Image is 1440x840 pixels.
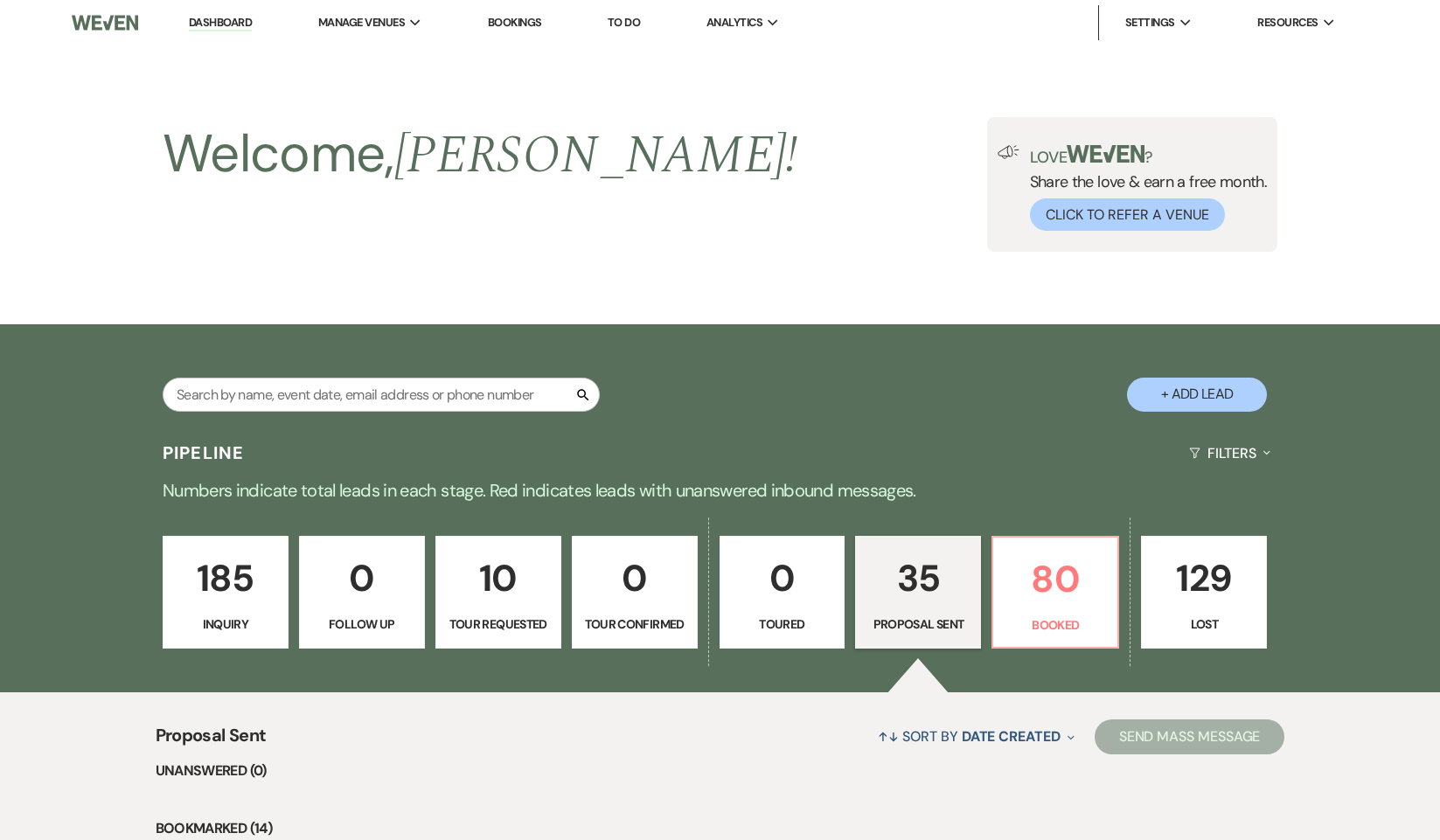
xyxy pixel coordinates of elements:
a: 129Lost [1141,536,1267,649]
p: Tour Requested [447,614,550,634]
img: weven-logo-green.svg [1067,145,1144,163]
h2: Welcome, [163,117,798,192]
span: Date Created [962,727,1061,746]
p: Numbers indicate total leads in each stage. Red indicates leads with unanswered inbound messages. [91,476,1350,504]
button: + Add Lead [1127,378,1267,412]
p: 80 [1004,550,1107,608]
p: 0 [731,549,834,607]
a: Dashboard [189,15,252,31]
input: Search by name, event date, email address or phone number [163,378,600,412]
span: [PERSON_NAME] ! [394,115,798,196]
p: 0 [583,549,686,607]
button: Click to Refer a Venue [1030,198,1225,231]
span: Manage Venues [318,14,405,31]
span: Proposal Sent [156,722,267,760]
a: To Do [608,15,640,30]
a: Bookings [488,15,542,30]
p: Proposal Sent [866,614,970,634]
p: Booked [1004,615,1107,635]
span: Resources [1257,14,1318,31]
button: Send Mass Message [1095,719,1285,754]
p: 129 [1152,549,1256,607]
a: 35Proposal Sent [855,536,981,649]
a: 0Tour Confirmed [572,536,698,649]
h3: Pipeline [163,441,245,465]
p: Lost [1152,614,1256,634]
img: loud-speaker-illustration.svg [998,145,1019,159]
span: Settings [1125,14,1175,31]
p: Tour Confirmed [583,614,686,634]
li: Bookmarked (14) [156,817,1285,840]
img: Weven Logo [72,4,138,41]
a: 0Follow Up [299,536,425,649]
span: ↑↓ [878,727,899,746]
li: Unanswered (0) [156,760,1285,782]
p: Inquiry [174,614,277,634]
p: Follow Up [310,614,414,634]
p: 185 [174,549,277,607]
span: Analytics [706,14,762,31]
button: Filters [1182,430,1277,476]
button: Sort By Date Created [871,713,1081,760]
a: 10Tour Requested [435,536,561,649]
p: 10 [447,549,550,607]
div: Share the love & earn a free month. [1019,145,1268,231]
p: 35 [866,549,970,607]
a: 185Inquiry [163,536,289,649]
a: 0Toured [720,536,845,649]
a: 80Booked [991,536,1119,649]
p: 0 [310,549,414,607]
p: Love ? [1030,145,1268,165]
p: Toured [731,614,834,634]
